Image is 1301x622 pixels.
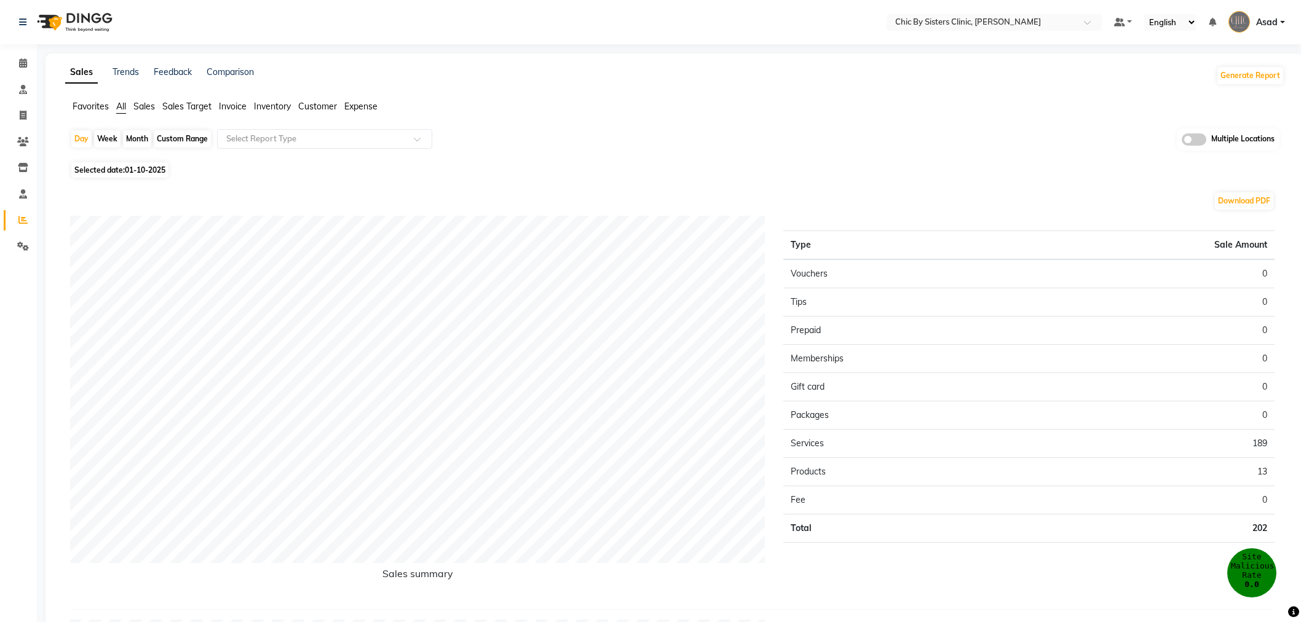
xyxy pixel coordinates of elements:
button: Download PDF [1215,192,1273,210]
th: Type [783,230,1029,259]
span: Customer [298,101,337,112]
img: Asad [1228,11,1250,33]
span: Selected date: [71,162,168,178]
td: Memberships [783,344,1029,372]
td: Total [783,514,1029,542]
td: Services [783,429,1029,457]
th: Sale Amount [1029,230,1275,259]
td: 202 [1029,514,1275,542]
h6: Sales summary [70,568,765,585]
td: 189 [1029,429,1275,457]
td: Prepaid [783,316,1029,344]
a: Trends [113,66,139,77]
div: Day [71,130,92,148]
span: Sales Target [162,101,212,112]
iframe: chat widget [1249,573,1289,610]
b: 0.0 [1244,580,1259,589]
span: Asad [1256,16,1278,29]
span: Invoice [219,101,247,112]
div: Month [123,130,151,148]
td: Packages [783,401,1029,429]
td: 0 [1029,486,1275,514]
div: Week [94,130,121,148]
span: 01-10-2025 [125,165,165,175]
td: 13 [1029,457,1275,486]
div: Custom Range [154,130,211,148]
td: Gift card [783,372,1029,401]
img: logo [31,5,116,39]
span: Sales [133,101,155,112]
span: Multiple Locations [1211,133,1275,146]
div: Site Malicious Rate [1227,548,1276,597]
td: 0 [1029,401,1275,429]
td: Fee [783,486,1029,514]
button: Generate Report [1217,67,1283,84]
a: Feedback [154,66,192,77]
span: Inventory [254,101,291,112]
td: 0 [1029,288,1275,316]
td: Tips [783,288,1029,316]
td: Products [783,457,1029,486]
td: 0 [1029,344,1275,372]
a: Comparison [207,66,254,77]
span: Favorites [73,101,109,112]
span: Expense [344,101,378,112]
a: Sales [65,61,98,84]
td: 0 [1029,259,1275,288]
span: All [116,101,126,112]
td: 0 [1029,316,1275,344]
td: Vouchers [783,259,1029,288]
td: 0 [1029,372,1275,401]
